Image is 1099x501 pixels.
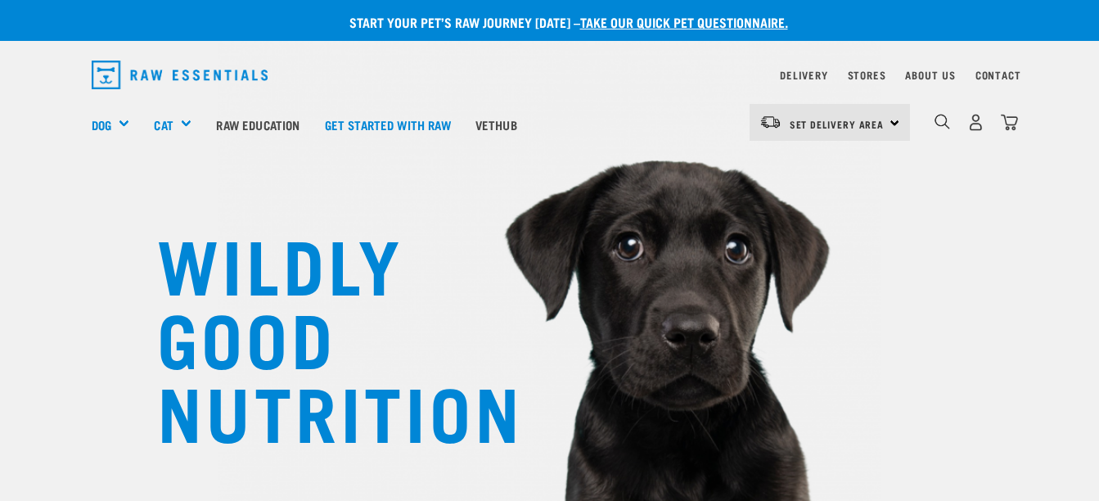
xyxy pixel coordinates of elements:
a: take our quick pet questionnaire. [580,18,788,25]
img: van-moving.png [759,115,781,129]
a: Stores [848,72,886,78]
img: user.png [967,114,984,131]
a: Contact [975,72,1021,78]
img: home-icon@2x.png [1001,114,1018,131]
span: Set Delivery Area [790,121,885,127]
img: Raw Essentials Logo [92,61,268,89]
nav: dropdown navigation [79,54,1021,96]
a: About Us [905,72,955,78]
a: Get started with Raw [313,92,463,157]
a: Delivery [780,72,827,78]
a: Dog [92,115,111,134]
a: Vethub [463,92,529,157]
h1: WILDLY GOOD NUTRITION [157,225,484,446]
a: Cat [154,115,173,134]
img: home-icon-1@2x.png [935,114,950,129]
a: Raw Education [204,92,312,157]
